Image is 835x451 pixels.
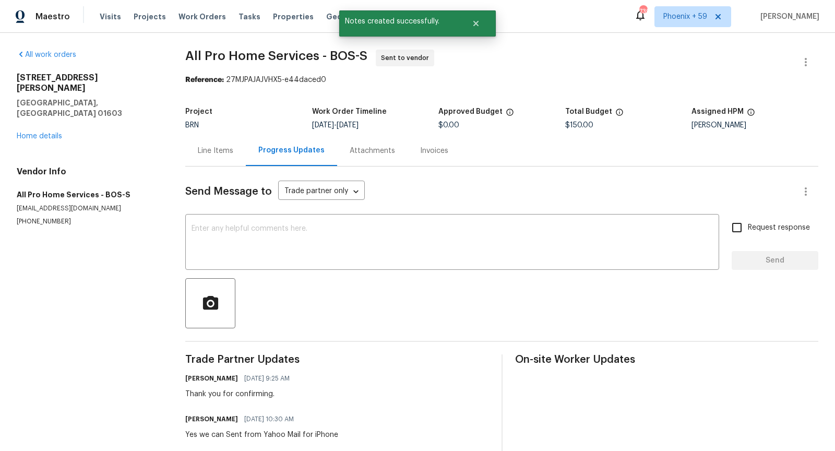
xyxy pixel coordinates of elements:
span: Geo Assignments [326,11,394,22]
h5: All Pro Home Services - BOS-S [17,189,160,200]
span: Properties [273,11,314,22]
span: $0.00 [438,122,459,129]
h5: Total Budget [565,108,612,115]
span: Request response [748,222,810,233]
span: The hpm assigned to this work order. [747,108,755,122]
div: Thank you for confirming. [185,389,296,399]
div: 27MJPAJAJVHX5-e44daced0 [185,75,818,85]
div: 739 [639,6,647,17]
span: Trade Partner Updates [185,354,488,365]
div: Line Items [198,146,233,156]
span: Sent to vendor [381,53,433,63]
div: Progress Updates [258,145,325,156]
span: $150.00 [565,122,593,129]
h5: Work Order Timeline [312,108,387,115]
div: Invoices [420,146,448,156]
span: The total cost of line items that have been approved by both Opendoor and the Trade Partner. This... [506,108,514,122]
div: Trade partner only [278,183,365,200]
h6: [PERSON_NAME] [185,414,238,424]
div: Yes we can Sent from Yahoo Mail for iPhone [185,430,338,440]
span: [DATE] [312,122,334,129]
button: Close [459,13,493,34]
span: Phoenix + 59 [663,11,707,22]
h2: [STREET_ADDRESS][PERSON_NAME] [17,73,160,93]
span: Visits [100,11,121,22]
span: [DATE] 10:30 AM [244,414,294,424]
h4: Vendor Info [17,167,160,177]
a: Home details [17,133,62,140]
b: Reference: [185,76,224,84]
a: All work orders [17,51,76,58]
span: [DATE] [337,122,359,129]
h5: Project [185,108,212,115]
span: BRN [185,122,199,129]
p: [EMAIL_ADDRESS][DOMAIN_NAME] [17,204,160,213]
span: [PERSON_NAME] [756,11,819,22]
div: [PERSON_NAME] [691,122,818,129]
span: Notes created successfully. [339,10,459,32]
span: Projects [134,11,166,22]
span: Work Orders [178,11,226,22]
span: Send Message to [185,186,272,197]
div: Attachments [350,146,395,156]
span: On-site Worker Updates [515,354,818,365]
span: - [312,122,359,129]
h5: [GEOGRAPHIC_DATA], [GEOGRAPHIC_DATA] 01603 [17,98,160,118]
span: [DATE] 9:25 AM [244,373,290,384]
h5: Approved Budget [438,108,503,115]
span: Tasks [238,13,260,20]
p: [PHONE_NUMBER] [17,217,160,226]
span: Maestro [35,11,70,22]
h5: Assigned HPM [691,108,744,115]
span: The total cost of line items that have been proposed by Opendoor. This sum includes line items th... [615,108,624,122]
h6: [PERSON_NAME] [185,373,238,384]
span: All Pro Home Services - BOS-S [185,50,367,62]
